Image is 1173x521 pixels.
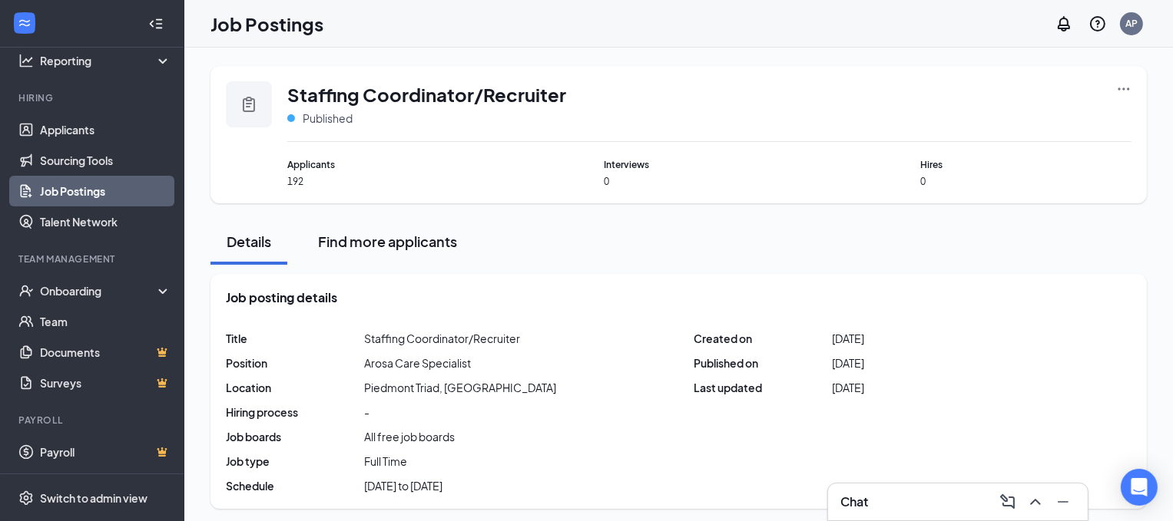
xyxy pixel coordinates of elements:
[840,493,868,510] h3: Chat
[40,337,171,368] a: DocumentsCrown
[1089,15,1107,33] svg: QuestionInfo
[604,157,815,172] span: Interviews
[996,490,1020,514] button: ComposeMessage
[18,414,168,427] div: Payroll
[1121,469,1158,506] div: Open Intercom Messenger
[303,110,353,126] span: Published
[833,355,865,371] span: [DATE]
[364,380,556,395] span: Piedmont Triad, [GEOGRAPHIC_DATA]
[226,331,364,346] span: Title
[226,355,364,371] span: Position
[604,175,815,188] span: 0
[18,53,34,68] svg: Analysis
[920,157,1132,172] span: Hires
[364,429,455,444] span: All free job boards
[364,453,407,469] span: Full Time
[226,232,272,251] div: Details
[18,283,34,298] svg: UserCheck
[694,355,833,371] span: Published on
[40,206,171,237] a: Talent Network
[148,16,164,31] svg: Collapse
[40,53,172,68] div: Reporting
[40,306,171,337] a: Team
[40,145,171,176] a: Sourcing Tools
[40,114,171,145] a: Applicants
[364,404,369,420] span: -
[1055,15,1073,33] svg: Notifications
[1125,17,1138,30] div: AP
[999,493,1017,511] svg: ComposeMessage
[1023,490,1048,514] button: ChevronUp
[226,289,337,306] span: Job posting details
[833,380,865,395] span: [DATE]
[40,490,147,506] div: Switch to admin view
[226,404,364,420] span: Hiring process
[226,380,364,395] span: Location
[18,91,168,104] div: Hiring
[287,157,499,172] span: Applicants
[833,331,865,346] span: [DATE]
[364,478,442,493] span: [DATE] to [DATE]
[364,331,520,346] span: Staffing Coordinator/Recruiter
[40,176,171,206] a: Job Postings
[1051,490,1075,514] button: Minimize
[17,15,32,31] svg: WorkstreamLogo
[226,478,364,493] span: Schedule
[364,355,471,371] span: Arosa Care Specialist
[18,252,168,265] div: Team Management
[1026,493,1045,511] svg: ChevronUp
[40,283,158,298] div: Onboarding
[240,95,258,114] svg: Clipboard
[40,437,171,467] a: PayrollCrown
[210,11,323,37] h1: Job Postings
[694,331,833,346] span: Created on
[287,81,566,107] span: Staffing Coordinator/Recruiter
[1054,493,1072,511] svg: Minimize
[318,232,457,251] div: Find more applicants
[920,175,1132,188] span: 0
[694,380,833,395] span: Last updated
[226,453,364,469] span: Job type
[287,175,499,188] span: 192
[1116,81,1132,97] svg: Ellipses
[18,490,34,506] svg: Settings
[226,429,364,444] span: Job boards
[40,368,171,398] a: SurveysCrown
